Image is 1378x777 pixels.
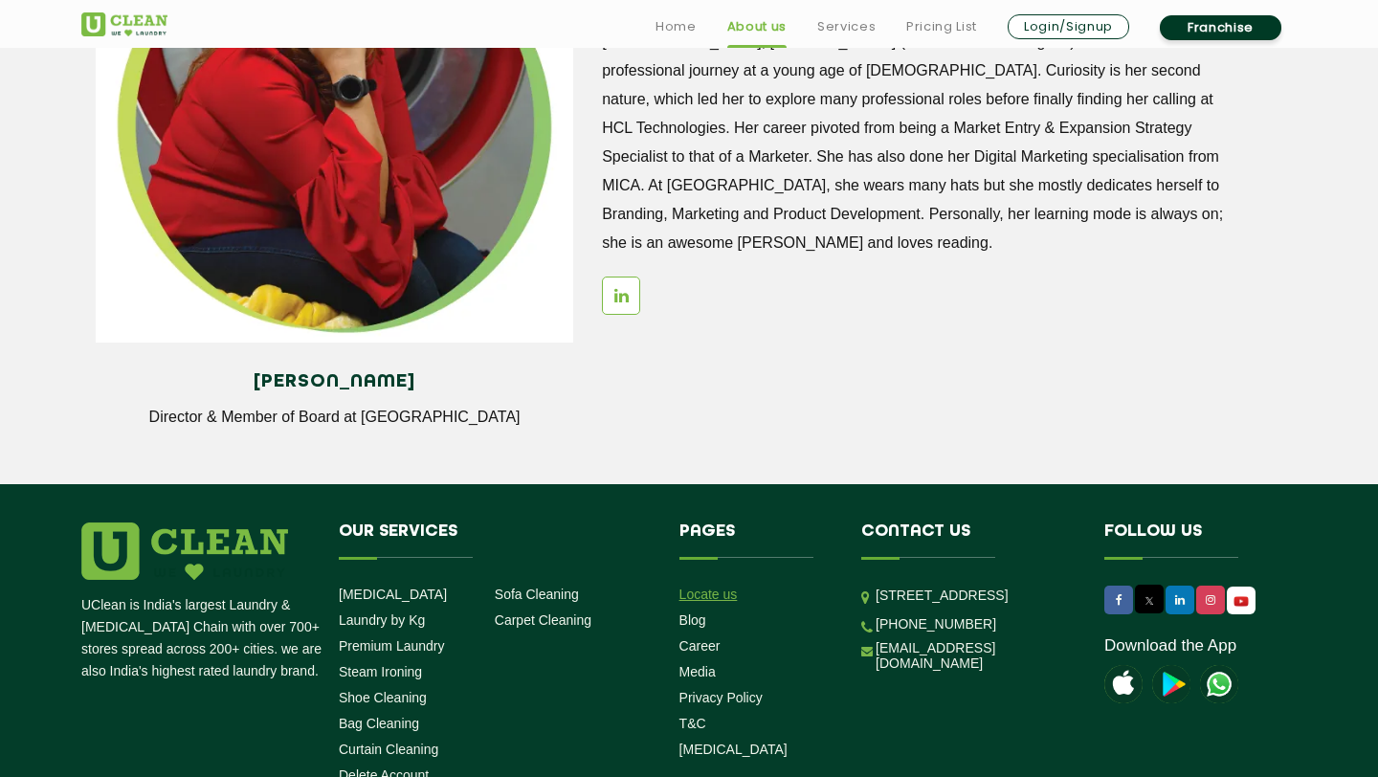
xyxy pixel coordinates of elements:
[1152,665,1190,703] img: playstoreicon.png
[110,371,559,392] h4: [PERSON_NAME]
[81,594,324,682] p: UClean is India's largest Laundry & [MEDICAL_DATA] Chain with over 700+ stores spread across 200+...
[339,690,427,705] a: Shoe Cleaning
[679,587,738,602] a: Locate us
[1104,665,1143,703] img: apple-icon.png
[110,409,559,426] p: Director & Member of Board at [GEOGRAPHIC_DATA]
[339,522,651,559] h4: Our Services
[817,15,876,38] a: Services
[1104,522,1273,559] h4: Follow us
[727,15,787,38] a: About us
[339,716,419,731] a: Bag Cleaning
[339,742,438,757] a: Curtain Cleaning
[339,664,422,679] a: Steam Ironing
[1160,15,1281,40] a: Franchise
[906,15,977,38] a: Pricing List
[679,664,716,679] a: Media
[861,522,1076,559] h4: Contact us
[339,638,445,654] a: Premium Laundry
[495,612,591,628] a: Carpet Cleaning
[679,690,763,705] a: Privacy Policy
[656,15,697,38] a: Home
[679,716,706,731] a: T&C
[1104,636,1236,655] a: Download the App
[679,612,706,628] a: Blog
[81,522,288,580] img: logo.png
[339,612,425,628] a: Laundry by Kg
[81,12,167,36] img: UClean Laundry and Dry Cleaning
[876,585,1076,607] p: [STREET_ADDRESS]
[495,587,579,602] a: Sofa Cleaning
[1200,665,1238,703] img: UClean Laundry and Dry Cleaning
[1008,14,1129,39] a: Login/Signup
[876,640,1076,671] a: [EMAIL_ADDRESS][DOMAIN_NAME]
[876,616,996,632] a: [PHONE_NUMBER]
[679,742,788,757] a: [MEDICAL_DATA]
[339,587,447,602] a: [MEDICAL_DATA]
[1229,591,1254,611] img: UClean Laundry and Dry Cleaning
[679,638,721,654] a: Career
[679,522,833,559] h4: Pages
